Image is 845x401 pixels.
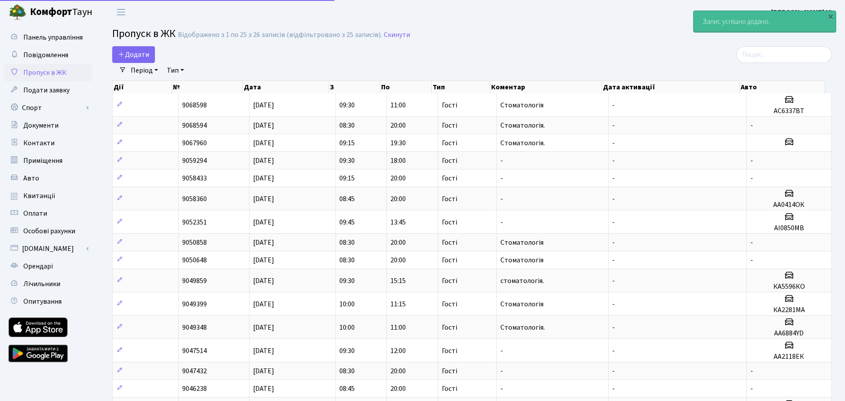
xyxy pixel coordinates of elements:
span: Додати [118,50,149,59]
span: - [500,384,503,394]
a: Авто [4,169,92,187]
th: Дата [243,81,329,93]
span: - [750,255,753,265]
span: 20:00 [390,366,406,376]
span: - [500,346,503,356]
span: - [750,173,753,183]
div: Запис успішно додано. [694,11,836,32]
span: Орендарі [23,261,53,271]
h5: АС6337ВТ [750,107,828,115]
a: Особові рахунки [4,222,92,240]
span: 9067960 [182,138,207,148]
span: [DATE] [253,138,274,148]
span: 9049348 [182,323,207,332]
span: Гості [442,301,457,308]
span: 9050648 [182,255,207,265]
div: Відображено з 1 по 25 з 26 записів (відфільтровано з 25 записів). [178,31,382,39]
span: - [612,346,615,356]
span: - [500,173,503,183]
span: - [612,173,615,183]
span: 11:15 [390,299,406,309]
a: Період [127,63,162,78]
span: Панель управління [23,33,83,42]
span: Гості [442,239,457,246]
span: 10:00 [339,323,355,332]
span: - [612,299,615,309]
a: Опитування [4,293,92,310]
span: [DATE] [253,173,274,183]
span: 09:45 [339,217,355,227]
span: 9050858 [182,238,207,247]
span: Гості [442,175,457,182]
span: - [500,194,503,204]
a: Орендарі [4,258,92,275]
span: Гості [442,277,457,284]
span: [DATE] [253,100,274,110]
span: [DATE] [253,255,274,265]
span: 9049399 [182,299,207,309]
a: [DOMAIN_NAME] [4,240,92,258]
span: Опитування [23,297,62,306]
span: - [612,156,615,166]
span: Гості [442,257,457,264]
span: 08:30 [339,121,355,130]
span: [DATE] [253,384,274,394]
span: [DATE] [253,346,274,356]
span: 19:30 [390,138,406,148]
span: 20:00 [390,173,406,183]
span: - [612,100,615,110]
span: 08:45 [339,384,355,394]
span: - [612,384,615,394]
a: Тип [163,63,187,78]
input: Пошук... [736,46,832,63]
span: Стоматологія [500,299,544,309]
a: Додати [112,46,155,63]
span: 13:45 [390,217,406,227]
span: - [750,366,753,376]
span: Подати заявку [23,85,70,95]
span: 09:30 [339,346,355,356]
span: Особові рахунки [23,226,75,236]
span: - [750,156,753,166]
span: - [750,384,753,394]
th: Тип [432,81,490,93]
th: Дії [113,81,172,93]
a: Пропуск в ЖК [4,64,92,81]
span: Гості [442,219,457,226]
span: 9046238 [182,384,207,394]
span: Стоматологія. [500,323,545,332]
span: - [612,121,615,130]
span: 9052351 [182,217,207,227]
span: - [612,276,615,286]
span: [DATE] [253,238,274,247]
span: 9058360 [182,194,207,204]
span: Стоматологія [500,255,544,265]
span: Повідомлення [23,50,68,60]
span: - [612,238,615,247]
span: [DATE] [253,299,274,309]
span: [DATE] [253,276,274,286]
span: Гості [442,368,457,375]
span: 18:00 [390,156,406,166]
th: Дата активації [602,81,740,93]
span: 09:30 [339,156,355,166]
a: Оплати [4,205,92,222]
span: - [612,255,615,265]
h5: АА2118ЕК [750,353,828,361]
span: [DATE] [253,366,274,376]
span: 09:15 [339,138,355,148]
span: 10:00 [339,299,355,309]
span: [DATE] [253,156,274,166]
span: Гості [442,140,457,147]
a: Квитанції [4,187,92,205]
span: Пропуск в ЖК [23,68,66,77]
span: Гості [442,324,457,331]
span: 11:00 [390,100,406,110]
span: 15:15 [390,276,406,286]
span: 08:30 [339,255,355,265]
h5: АІ0850МВ [750,224,828,232]
span: 9047432 [182,366,207,376]
span: [DATE] [253,194,274,204]
span: 9049859 [182,276,207,286]
span: - [612,138,615,148]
